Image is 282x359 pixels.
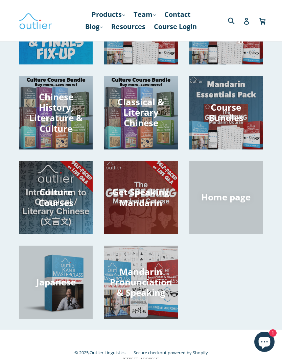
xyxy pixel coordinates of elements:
[19,245,93,320] a: Japanese
[74,350,132,356] small: © 2025,
[189,102,263,123] h3: Course Bundles
[19,277,93,287] h3: Japanese
[130,8,159,21] a: Team
[82,21,106,33] a: Blog
[104,97,178,129] h3: Classical & Literary Chinese
[88,8,128,21] a: Products
[103,245,178,320] a: Mandarin Pronunciation & Speaking
[189,160,263,235] a: Home page
[19,75,93,150] a: Chinese History, Literature & Culture
[189,75,263,150] a: Course Bundles
[103,75,178,150] a: Classical & Literary Chinese
[134,350,208,356] a: Secure checkout powered by Shopify
[103,160,178,235] a: Get Speaking Mandarin
[226,13,245,27] input: Search
[189,12,263,44] h3: Chinese Characters & Reading
[189,192,263,203] h3: Home page
[108,21,149,33] a: Resources
[19,160,93,235] a: Culture Courses
[161,8,194,21] a: Contact
[104,187,178,208] h3: Get Speaking Mandarin
[104,267,178,298] h3: Mandarin Pronunciation & Speaking
[19,92,93,134] h3: Chinese History, Literature & Culture
[150,21,200,33] a: Course Login
[19,11,52,30] img: Outlier Linguistics
[19,187,93,208] h3: Culture Courses
[252,332,277,354] inbox-online-store-chat: Shopify online store chat
[90,350,125,356] a: Outlier Linguistics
